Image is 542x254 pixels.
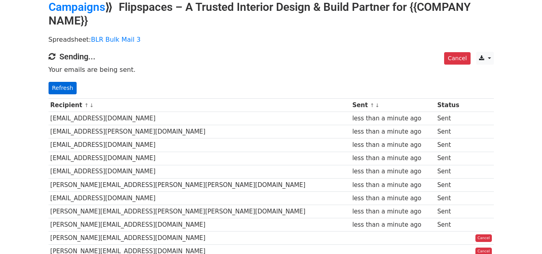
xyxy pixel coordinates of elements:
[49,65,494,74] p: Your emails are being sent.
[370,102,374,108] a: ↑
[350,99,435,112] th: Sent
[444,52,470,65] a: Cancel
[49,82,77,94] a: Refresh
[352,220,433,230] div: less than a minute ago
[49,205,351,218] td: [PERSON_NAME][EMAIL_ADDRESS][PERSON_NAME][PERSON_NAME][DOMAIN_NAME]
[49,0,105,14] a: Campaigns
[435,99,465,112] th: Status
[49,232,351,245] td: [PERSON_NAME][EMAIL_ADDRESS][DOMAIN_NAME]
[435,125,465,138] td: Sent
[352,207,433,216] div: less than a minute ago
[352,167,433,176] div: less than a minute ago
[49,125,351,138] td: [EMAIL_ADDRESS][PERSON_NAME][DOMAIN_NAME]
[49,35,494,44] p: Spreadsheet:
[435,138,465,152] td: Sent
[352,194,433,203] div: less than a minute ago
[49,152,351,165] td: [EMAIL_ADDRESS][DOMAIN_NAME]
[352,114,433,123] div: less than a minute ago
[49,218,351,232] td: [PERSON_NAME][EMAIL_ADDRESS][DOMAIN_NAME]
[49,0,494,27] h2: ⟫ Flipspaces – A Trusted Interior Design & Build Partner for {{COMPANY NAME}}
[49,138,351,152] td: [EMAIL_ADDRESS][DOMAIN_NAME]
[435,112,465,125] td: Sent
[435,191,465,205] td: Sent
[49,52,494,61] h4: Sending...
[435,218,465,232] td: Sent
[435,152,465,165] td: Sent
[352,154,433,163] div: less than a minute ago
[49,191,351,205] td: [EMAIL_ADDRESS][DOMAIN_NAME]
[352,181,433,190] div: less than a minute ago
[352,127,433,136] div: less than a minute ago
[49,165,351,178] td: [EMAIL_ADDRESS][DOMAIN_NAME]
[352,140,433,150] div: less than a minute ago
[89,102,94,108] a: ↓
[49,99,351,112] th: Recipient
[84,102,89,108] a: ↑
[49,178,351,191] td: [PERSON_NAME][EMAIL_ADDRESS][PERSON_NAME][PERSON_NAME][DOMAIN_NAME]
[91,36,141,43] a: BLR Bulk Mail 3
[375,102,380,108] a: ↓
[502,215,542,254] iframe: Chat Widget
[435,205,465,218] td: Sent
[49,112,351,125] td: [EMAIL_ADDRESS][DOMAIN_NAME]
[475,234,492,242] a: Cancel
[435,178,465,191] td: Sent
[435,165,465,178] td: Sent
